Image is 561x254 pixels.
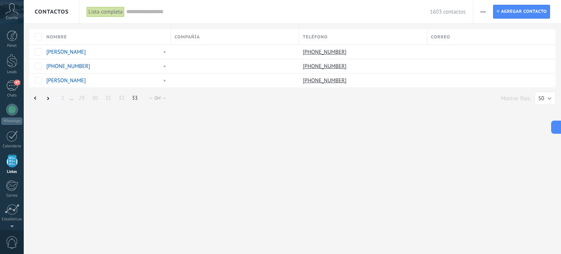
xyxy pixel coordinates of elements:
[46,63,90,70] a: [PHONE_NUMBER]
[14,80,20,86] span: 47
[538,95,544,102] span: 50
[75,91,88,105] a: 29
[1,193,23,198] div: Correo
[1,144,23,149] div: Calendario
[46,34,67,41] span: Nombre
[35,8,69,15] span: Contactos
[501,5,547,18] span: Agregar contacto
[70,96,73,101] span: ...
[493,5,550,19] a: Agregar contacto
[1,170,23,174] div: Listas
[128,91,141,105] a: 33
[501,95,531,102] p: Mostrar filas:
[1,70,23,75] div: Leads
[6,16,18,20] span: Cuenta
[1,217,23,222] div: Estadísticas
[175,34,200,41] span: Compañía
[535,92,556,105] button: 50
[46,77,86,84] a: [PERSON_NAME]
[1,118,22,125] div: WhatsApp
[303,34,328,41] span: Teléfono
[478,5,488,19] button: Más
[1,93,23,98] div: Chats
[87,7,125,17] div: Lista completa
[303,49,348,55] a: [PHONE_NUMBER]
[1,43,23,48] div: Panel
[431,34,450,41] span: Correo
[46,49,86,56] a: [PERSON_NAME]
[58,91,68,105] a: 1
[102,91,115,105] a: 31
[430,8,466,15] span: 1603 contactos
[303,77,348,84] a: [PHONE_NUMBER]
[149,95,166,101] div: ← Ctrl →
[115,91,128,105] a: 32
[303,63,348,69] a: [PHONE_NUMBER]
[88,91,102,105] a: 30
